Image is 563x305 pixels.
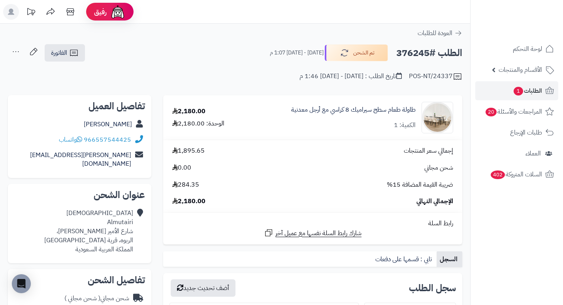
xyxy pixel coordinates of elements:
[499,64,542,75] span: الأقسام والمنتجات
[485,106,542,117] span: المراجعات والأسئلة
[44,209,133,254] div: [DEMOGRAPHIC_DATA] Almutairi شارع الأمير [PERSON_NAME]، الربوه، قرية [GEOGRAPHIC_DATA] المملكة ال...
[475,81,558,100] a: الطلبات1
[172,197,205,206] span: 2,180.00
[30,150,131,169] a: [PERSON_NAME][EMAIL_ADDRESS][DOMAIN_NAME]
[475,144,558,163] a: العملاء
[45,44,85,62] a: الفاتورة
[422,102,453,133] img: 1752910328-1-90x90.jpg
[525,148,541,159] span: العملاء
[418,28,462,38] a: العودة للطلبات
[264,228,362,238] a: شارك رابط السلة نفسها مع عميل آخر
[172,107,205,116] div: 2,180.00
[14,190,145,200] h2: عنوان الشحن
[486,108,497,116] span: 20
[491,170,505,179] span: 402
[21,4,41,22] a: تحديثات المنصة
[325,45,388,61] button: تم الشحن
[110,4,126,20] img: ai-face.png
[172,146,205,155] span: 1,895.65
[372,251,437,267] a: تابي : قسمها على دفعات
[12,274,31,293] div: Open Intercom Messenger
[84,120,132,129] a: [PERSON_NAME]
[409,72,462,81] div: POS-NT/24337
[171,279,235,297] button: أضف تحديث جديد
[94,7,107,17] span: رفيق
[387,180,453,189] span: ضريبة القيمة المضافة 15%
[172,180,199,189] span: 284.35
[404,146,453,155] span: إجمالي سعر المنتجات
[84,135,131,144] a: 966557544425
[172,119,224,128] div: الوحدة: 2,180.00
[475,165,558,184] a: السلات المتروكة402
[424,163,453,172] span: شحن مجاني
[475,102,558,121] a: المراجعات والأسئلة20
[396,45,462,61] h2: الطلب #376245
[416,197,453,206] span: الإجمالي النهائي
[394,121,416,130] div: الكمية: 1
[14,101,145,111] h2: تفاصيل العميل
[510,127,542,138] span: طلبات الإرجاع
[166,219,459,228] div: رابط السلة
[490,169,542,180] span: السلات المتروكة
[299,72,402,81] div: تاريخ الطلب : [DATE] - [DATE] 1:46 م
[513,43,542,54] span: لوحة التحكم
[172,163,191,172] span: 0.00
[475,123,558,142] a: طلبات الإرجاع
[270,49,324,57] small: [DATE] - [DATE] 1:07 م
[64,294,129,303] div: شحن مجاني
[513,85,542,96] span: الطلبات
[51,48,67,58] span: الفاتورة
[514,87,523,95] span: 1
[14,275,145,285] h2: تفاصيل الشحن
[409,283,456,293] h3: سجل الطلب
[59,135,82,144] a: واتساب
[64,294,100,303] span: ( شحن مجاني )
[475,39,558,58] a: لوحة التحكم
[291,105,416,114] a: طاولة طعام سطح سيراميك 8 كراسي مع أرجل معدنية
[418,28,452,38] span: العودة للطلبات
[437,251,462,267] a: السجل
[275,229,362,238] span: شارك رابط السلة نفسها مع عميل آخر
